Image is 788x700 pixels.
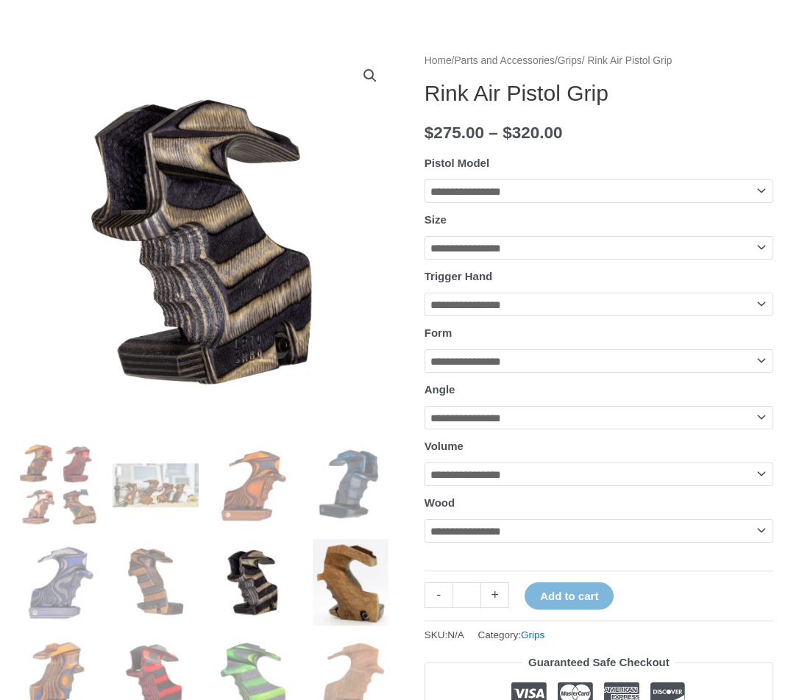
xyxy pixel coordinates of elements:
span: SKU: [425,626,464,644]
a: Grips [558,55,582,66]
img: Rink Air Pistol Grip - Image 8 [308,539,394,626]
a: + [481,582,509,608]
input: Product quantity [452,582,481,608]
button: Add to cart [525,582,614,610]
label: Wood [425,496,455,509]
img: Rink Air Pistol Grip - Image 7 [210,539,297,626]
h1: Rink Air Pistol Grip [425,80,773,107]
legend: Guaranteed Safe Checkout [522,652,675,673]
a: Parts and Accessories [454,55,555,66]
span: $ [425,124,434,142]
a: Home [425,55,452,66]
label: Volume [425,440,464,452]
label: Angle [425,383,455,396]
img: Rink Air Pistol Grip [15,442,102,529]
img: Rink Air Pistol Grip - Image 7 [15,51,394,431]
label: Form [425,326,452,339]
img: Rink Air Pistol Grip - Image 2 [113,442,199,529]
label: Pistol Model [425,157,489,169]
nav: Breadcrumb [425,51,773,71]
span: N/A [447,629,464,640]
bdi: 275.00 [425,124,484,142]
a: Grips [521,629,544,640]
label: Trigger Hand [425,270,493,282]
img: Rink Air Pistol Grip - Image 4 [308,442,394,529]
a: View full-screen image gallery [357,63,383,89]
img: Rink Air Pistol Grip - Image 3 [210,442,297,529]
img: Rink Air Pistol Grip - Image 6 [113,539,199,626]
label: Size [425,213,447,226]
span: Category: [478,626,545,644]
img: Rink Air Pistol Grip - Image 5 [15,539,102,626]
bdi: 320.00 [503,124,562,142]
a: - [425,582,452,608]
span: $ [503,124,512,142]
span: – [489,124,498,142]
